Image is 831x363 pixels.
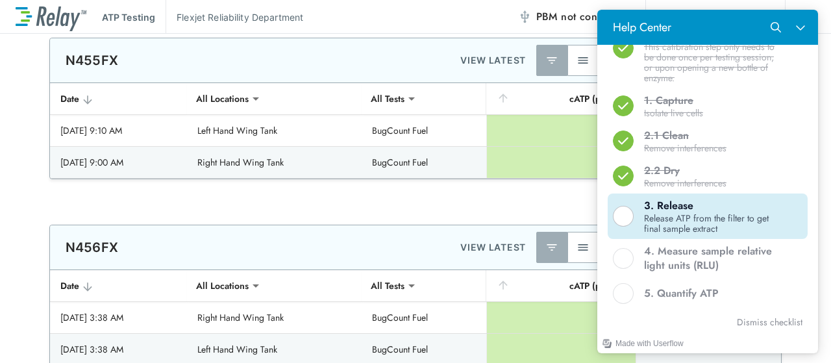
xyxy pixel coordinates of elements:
[577,54,589,67] img: View All
[5,10,74,25] div: Help Center
[545,54,558,67] img: Latest
[10,268,210,299] button: 5. Quantify ATP
[47,189,184,203] div: 3. Release
[47,133,184,144] div: Remove interferences
[66,240,118,255] p: N456FX
[50,83,187,115] th: Date
[47,168,184,179] div: Remove interferences
[362,273,414,299] div: All Tests
[518,10,531,23] img: Offline Icon
[10,79,210,114] button: 1. CaptureIsolate live cells
[50,83,781,179] table: sticky table
[796,5,815,29] button: Main menu
[561,9,630,24] span: not connected
[16,3,86,31] img: LuminUltra Relay
[47,84,184,98] div: 1. Capture
[60,156,177,169] div: [DATE] 9:00 AM
[497,91,625,106] div: cATP (pg/mL)
[66,53,118,68] p: N455FX
[18,327,86,341] div: Made with Userflow
[536,8,630,26] span: PBM
[187,86,258,112] div: All Locations
[597,10,818,353] iframe: Resource center
[191,5,216,30] button: Close Help Center
[60,311,177,324] div: [DATE] 3:38 AM
[5,327,86,341] a: Made with Userflow
[577,241,589,254] img: View All
[796,5,815,29] img: Drawer Icon
[60,124,177,137] div: [DATE] 9:10 AM
[460,53,526,68] p: VIEW LATEST
[47,119,184,133] div: 2.1 Clean
[362,302,487,333] td: BugCount Fuel
[50,270,187,302] th: Date
[545,241,558,254] img: Latest
[513,4,636,30] button: PBM not connected
[47,98,184,108] div: Isolate live cells
[460,240,526,255] p: VIEW LATEST
[497,156,625,169] div: 0.60
[497,278,625,294] div: cATP (pg/mL)
[10,114,210,149] button: 2.1 CleanRemove interferences
[497,124,625,137] div: 0.067
[177,10,303,24] p: Flexjet Reliability Department
[362,115,487,146] td: BugCount Fuel
[102,10,155,24] p: ATP Testing
[166,5,191,30] button: Search
[187,147,362,178] td: Right Hand Wing Tank
[47,234,184,263] div: 4. Measure sample relative light units (RLU)
[362,86,414,112] div: All Tests
[187,115,362,146] td: Left Hand Wing Tank
[47,203,184,224] div: Release ATP from the filter to get final sample extract
[187,273,258,299] div: All Locations
[497,343,625,356] div: 0.46
[10,184,210,229] button: 3. ReleaseRelease ATP from the filter to get final sample extract
[497,311,625,324] div: 0.25
[47,32,184,73] div: This calibration step only needs to be done once per testing session, or upon opening a new bottl...
[47,277,184,291] div: 5. Quantify ATP
[10,229,210,268] button: 4. Measure sample relative light units (RLU)
[60,343,177,356] div: [DATE] 3:38 AM
[140,305,205,320] button: Dismiss checklist
[187,302,362,333] td: Right Hand Wing Tank
[10,149,210,184] button: 2.2 DryRemove interferences
[362,147,487,178] td: BugCount Fuel
[47,154,184,168] div: 2.2 Dry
